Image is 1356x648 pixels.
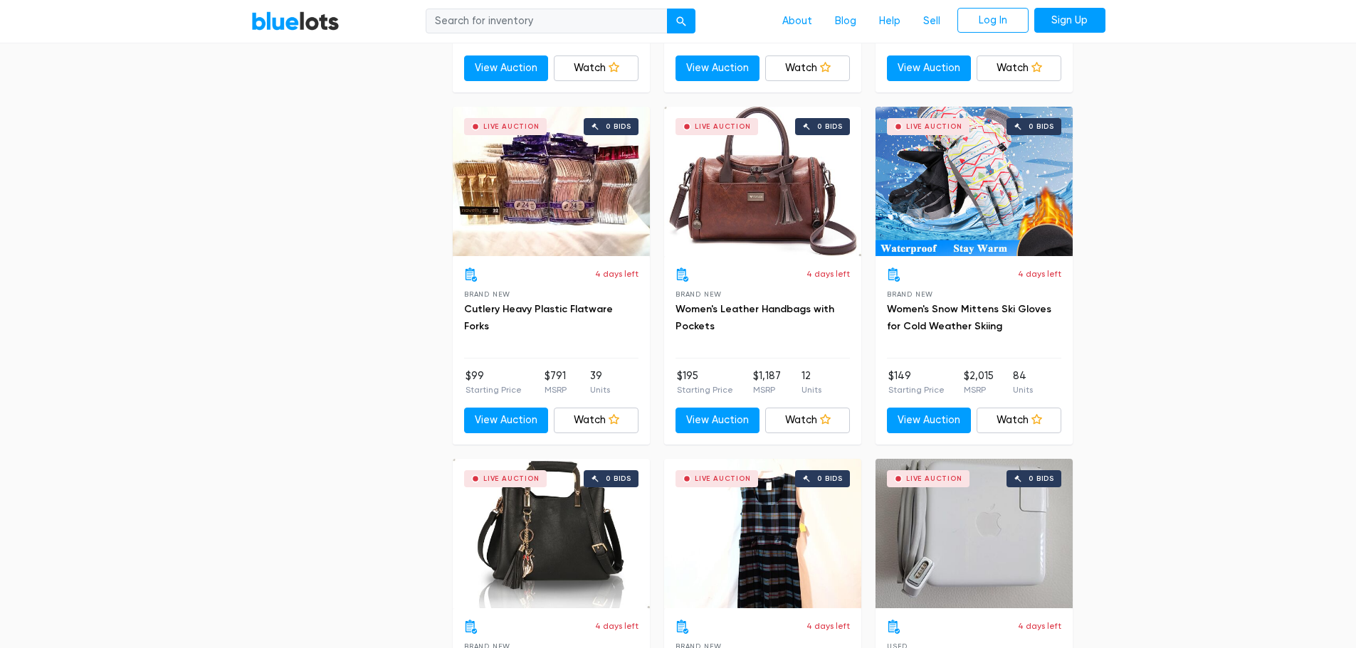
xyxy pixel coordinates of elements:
[590,368,610,397] li: 39
[824,8,868,35] a: Blog
[595,267,638,280] p: 4 days left
[806,267,850,280] p: 4 days left
[887,408,972,433] a: View Auction
[765,408,850,433] a: Watch
[977,55,1061,81] a: Watch
[664,107,861,256] a: Live Auction 0 bids
[554,408,638,433] a: Watch
[906,123,962,130] div: Live Auction
[606,123,631,130] div: 0 bids
[888,383,945,396] p: Starting Price
[545,368,567,397] li: $791
[483,475,540,482] div: Live Auction
[801,383,821,396] p: Units
[1029,123,1054,130] div: 0 bids
[554,55,638,81] a: Watch
[483,123,540,130] div: Live Auction
[753,383,781,396] p: MSRP
[251,11,340,31] a: BlueLots
[887,303,1051,332] a: Women's Snow Mittens Ski Gloves for Cold Weather Skiing
[453,459,650,608] a: Live Auction 0 bids
[876,107,1073,256] a: Live Auction 0 bids
[676,55,760,81] a: View Auction
[545,383,567,396] p: MSRP
[464,290,510,298] span: Brand New
[957,8,1029,33] a: Log In
[590,383,610,396] p: Units
[595,620,638,632] p: 4 days left
[753,368,781,397] li: $1,187
[695,123,751,130] div: Live Auction
[677,383,733,396] p: Starting Price
[906,475,962,482] div: Live Auction
[817,475,843,482] div: 0 bids
[771,8,824,35] a: About
[466,383,522,396] p: Starting Price
[1018,620,1061,632] p: 4 days left
[868,8,912,35] a: Help
[887,290,933,298] span: Brand New
[606,475,631,482] div: 0 bids
[464,303,613,332] a: Cutlery Heavy Plastic Flatware Forks
[1029,475,1054,482] div: 0 bids
[801,368,821,397] li: 12
[426,9,668,34] input: Search for inventory
[676,290,722,298] span: Brand New
[876,459,1073,608] a: Live Auction 0 bids
[887,55,972,81] a: View Auction
[464,408,549,433] a: View Auction
[466,368,522,397] li: $99
[453,107,650,256] a: Live Auction 0 bids
[806,620,850,632] p: 4 days left
[964,368,994,397] li: $2,015
[765,55,850,81] a: Watch
[964,383,994,396] p: MSRP
[1018,267,1061,280] p: 4 days left
[1013,383,1033,396] p: Units
[1013,368,1033,397] li: 84
[464,55,549,81] a: View Auction
[817,123,843,130] div: 0 bids
[888,368,945,397] li: $149
[676,408,760,433] a: View Auction
[912,8,952,35] a: Sell
[677,368,733,397] li: $195
[676,303,834,332] a: Women's Leather Handbags with Pockets
[664,459,861,608] a: Live Auction 0 bids
[977,408,1061,433] a: Watch
[1034,8,1105,33] a: Sign Up
[695,475,751,482] div: Live Auction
